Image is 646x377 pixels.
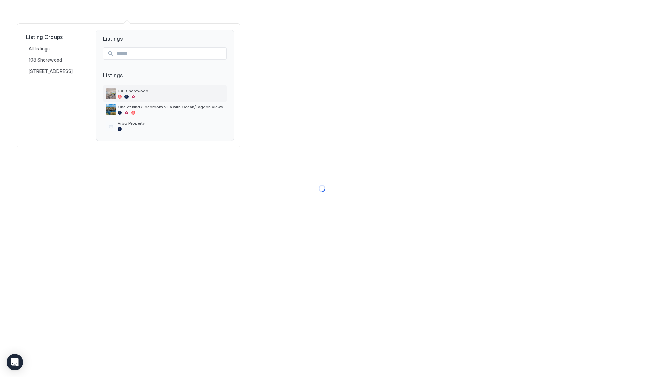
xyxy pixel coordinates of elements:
[118,88,224,93] span: 108 Shorewood
[103,72,227,85] span: Listings
[29,46,51,52] span: All listings
[106,88,116,99] div: listing image
[29,57,63,63] span: 108 Shorewood
[106,104,116,115] div: listing image
[118,121,224,126] span: Vrbo Property
[114,48,226,59] input: Input Field
[96,30,234,42] span: Listings
[7,354,23,370] div: Open Intercom Messenger
[26,34,85,40] span: Listing Groups
[118,104,224,109] span: One of kind 3 bedroom Villa with Ocean/Lagoon Views.
[29,68,74,74] span: [STREET_ADDRESS]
